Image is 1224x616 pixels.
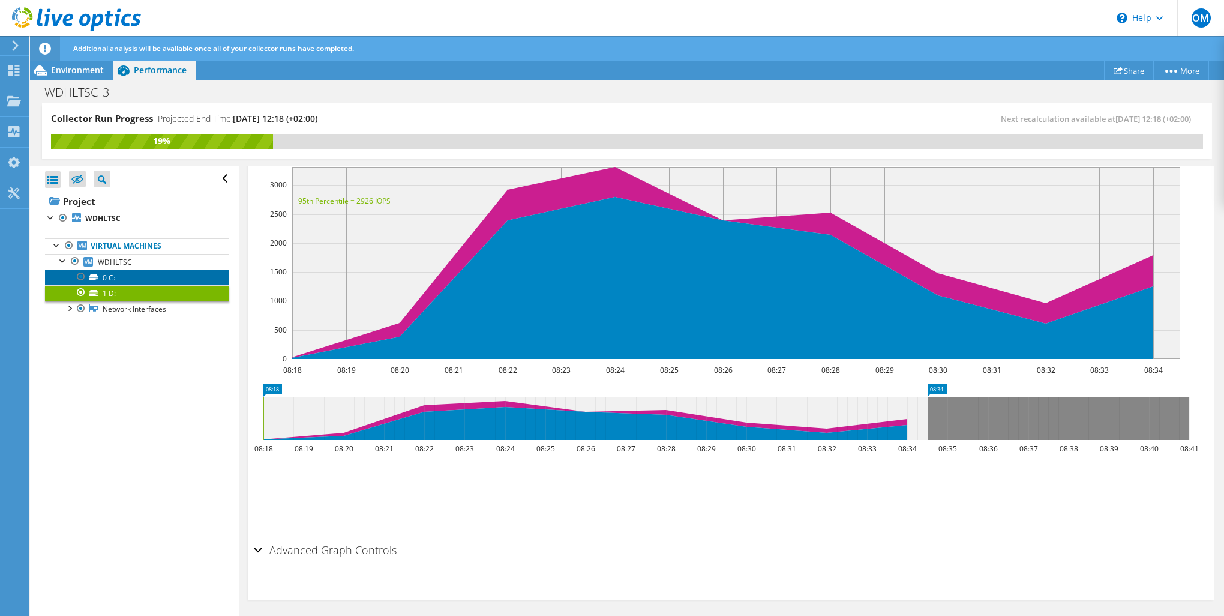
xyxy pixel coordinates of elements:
text: 08:41 [1180,444,1199,454]
span: OM [1192,8,1211,28]
text: 1000 [270,295,287,306]
span: Performance [134,64,187,76]
text: 08:23 [455,444,474,454]
text: 08:18 [283,365,302,375]
text: 08:18 [254,444,273,454]
text: 08:22 [415,444,434,454]
text: 08:32 [818,444,836,454]
text: 08:33 [1090,365,1109,375]
text: 08:40 [1140,444,1159,454]
text: 08:37 [1019,444,1038,454]
text: 0 [283,354,287,364]
text: 08:23 [552,365,571,375]
span: [DATE] 12:18 (+02:00) [1115,113,1191,124]
text: 08:29 [875,365,894,375]
a: Share [1104,61,1154,80]
a: Project [45,192,229,211]
h1: WDHLTSC_3 [39,86,128,99]
text: 08:33 [858,444,877,454]
text: 08:35 [938,444,957,454]
text: 08:27 [767,365,786,375]
text: 08:21 [375,444,394,454]
h4: Projected End Time: [158,112,317,125]
a: 1 D: [45,285,229,301]
text: 3000 [270,180,287,190]
text: 2000 [270,238,287,248]
text: 08:29 [697,444,716,454]
b: WDHLTSC [85,213,121,223]
text: 08:19 [295,444,313,454]
div: 19% [51,134,273,148]
a: Network Interfaces [45,301,229,317]
a: WDHLTSC [45,254,229,270]
svg: \n [1117,13,1127,23]
text: 08:24 [496,444,515,454]
text: 08:26 [577,444,595,454]
text: 08:39 [1100,444,1118,454]
text: 08:34 [1144,365,1163,375]
text: 500 [274,325,287,335]
text: 08:32 [1037,365,1055,375]
h2: Advanced Graph Controls [254,538,397,562]
a: WDHLTSC [45,211,229,226]
text: 08:21 [445,365,463,375]
span: Next recalculation available at [1001,113,1197,124]
span: Environment [51,64,104,76]
a: Virtual Machines [45,238,229,254]
text: 08:36 [979,444,998,454]
text: 08:25 [660,365,679,375]
text: 2500 [270,209,287,219]
text: 08:19 [337,365,356,375]
text: 08:26 [714,365,733,375]
text: 08:20 [335,444,353,454]
a: More [1153,61,1209,80]
text: 08:27 [617,444,635,454]
text: 08:34 [898,444,917,454]
text: 1500 [270,267,287,277]
text: 08:31 [983,365,1001,375]
text: 95th Percentile = 2926 IOPS [298,196,391,206]
text: 08:30 [929,365,947,375]
text: 08:38 [1060,444,1078,454]
span: Additional analysis will be available once all of your collector runs have completed. [73,43,354,53]
text: 08:30 [737,444,756,454]
text: 08:28 [821,365,840,375]
text: 08:20 [391,365,409,375]
a: 0 C: [45,270,229,285]
span: WDHLTSC [98,257,132,267]
text: 08:22 [499,365,517,375]
text: 08:25 [536,444,555,454]
span: [DATE] 12:18 (+02:00) [233,113,317,124]
text: 08:31 [778,444,796,454]
text: 08:28 [657,444,676,454]
text: 08:24 [606,365,625,375]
